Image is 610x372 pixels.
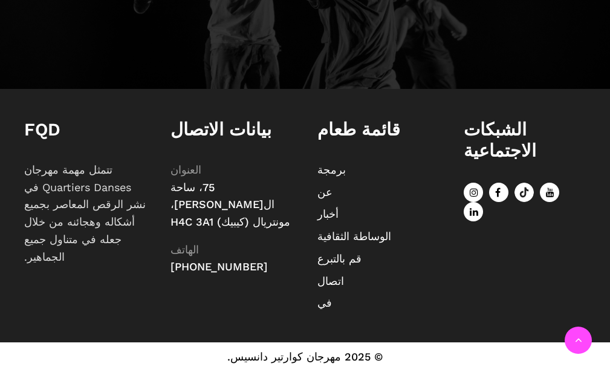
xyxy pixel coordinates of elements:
a: الوساطة الثقافية [317,230,391,243]
font: بيانات الاتصال [170,119,271,140]
font: العنوان [170,163,201,176]
font: 75، ساحة ال[PERSON_NAME]، مونتريال (كيبيك) H4C 3A1 [170,181,290,229]
font: الشبكات الاجتماعية [464,119,536,161]
a: برمجة [317,163,346,176]
font: الهاتف [170,243,199,256]
a: اتصال [317,275,344,287]
a: أخبار [317,207,339,220]
font: تتمثل مهمة مهرجان Quartiers Danses في نشر الرقص المعاصر بجميع أشكاله وهجائنه من خلال جعله في متنا... [24,163,146,263]
a: قم بالتبرع [317,252,362,265]
font: [PHONE_NUMBER] [170,260,268,273]
font: FQD [24,119,60,140]
font: © 2025 مهرجان كوارتير دانسيس. [227,350,383,363]
font: قائمة طعام [317,119,400,140]
a: في [317,296,332,309]
a: عن [317,186,333,198]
